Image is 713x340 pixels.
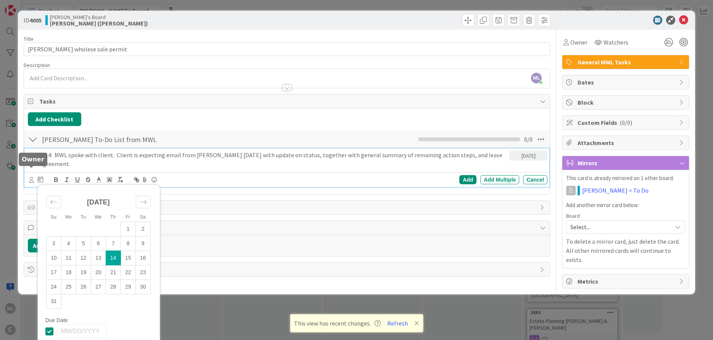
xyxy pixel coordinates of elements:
a: [PERSON_NAME] > To Do [582,186,649,195]
small: Sa [140,214,146,220]
span: 0 / 0 [524,135,533,144]
span: Due Date [45,318,68,323]
span: General MWL Tasks [578,57,675,67]
button: Refresh [385,318,410,328]
td: Sunday, 08/10/2025 12:00 PM [46,251,61,265]
input: type card name here... [24,42,550,56]
td: Saturday, 08/16/2025 12:00 PM [135,251,150,265]
span: [PERSON_NAME]'s Board [50,14,148,20]
td: Friday, 08/29/2025 12:00 PM [121,280,135,294]
td: Thursday, 08/28/2025 12:00 PM [106,280,121,294]
td: Saturday, 08/23/2025 12:00 PM [135,265,150,280]
div: Calendar [38,189,159,318]
td: Friday, 08/01/2025 12:00 PM [121,222,135,236]
td: Tuesday, 08/12/2025 12:00 PM [76,251,91,265]
div: [DATE] [509,151,547,161]
td: Tuesday, 08/19/2025 12:00 PM [76,265,91,280]
td: Thursday, 08/07/2025 12:00 PM [106,236,121,251]
span: ML [531,73,542,83]
td: Friday, 08/08/2025 12:00 PM [121,236,135,251]
span: Board [566,213,580,219]
span: ( 0/0 ) [620,119,632,126]
td: Friday, 08/22/2025 12:00 PM [121,265,135,280]
div: Add Multiple [480,175,519,184]
span: This view has recent changes. [294,319,381,328]
td: Tuesday, 08/26/2025 12:00 PM [76,280,91,294]
small: Tu [80,214,86,220]
td: Sunday, 08/03/2025 12:00 PM [46,236,61,251]
span: Custom Fields [578,118,675,127]
p: To delete a mirror card, just delete the card. All other mirrored cards will continue to exists. [566,237,685,264]
td: Thursday, 08/21/2025 12:00 PM [106,265,121,280]
span: Links [39,203,536,212]
small: Mo [65,214,72,220]
small: Fr [126,214,130,220]
span: Block [578,98,675,107]
strong: [DATE] [87,198,110,206]
td: Selected. Thursday, 08/14/2025 12:00 PM [106,251,121,265]
td: Tuesday, 08/05/2025 12:00 PM [76,236,91,251]
small: Th [110,214,116,220]
input: Add Checklist... [39,132,211,146]
div: Add [459,175,476,184]
h5: Owner [22,156,44,163]
span: Select... [570,222,668,232]
p: This card is already mirrored on 1 other board. [566,174,685,183]
span: History [39,265,536,274]
span: Owner [570,38,587,47]
button: Add Comment [28,239,77,252]
td: Sunday, 08/17/2025 12:00 PM [46,265,61,280]
button: Add Checklist [28,112,81,126]
p: 8/14: MWL spoke with client. Client is expecting email from [PERSON_NAME] [DATE] with update on s... [40,151,507,168]
td: Sunday, 08/31/2025 12:00 PM [46,294,61,309]
td: Wednesday, 08/06/2025 12:00 PM [91,236,106,251]
td: Monday, 08/11/2025 12:00 PM [61,251,76,265]
td: Wednesday, 08/13/2025 12:00 PM [91,251,106,265]
td: Monday, 08/04/2025 12:00 PM [61,236,76,251]
span: ID [24,16,42,25]
input: MM/DD/YYYY [57,324,106,338]
td: Saturday, 08/30/2025 12:00 PM [135,280,150,294]
span: Attachments [578,138,675,147]
span: Mirrors [578,158,675,168]
div: Cancel [523,175,547,184]
label: Title [24,35,34,42]
span: Dates [578,78,675,87]
div: Move backward to switch to the previous month. [46,196,61,208]
div: Move forward to switch to the next month. [136,196,151,208]
td: Wednesday, 08/27/2025 12:00 PM [91,280,106,294]
b: 4005 [29,16,42,24]
small: We [95,214,101,220]
td: Saturday, 08/09/2025 12:00 PM [135,236,150,251]
td: Saturday, 08/02/2025 12:00 PM [135,222,150,236]
span: Tasks [39,97,536,106]
span: Description [24,62,50,69]
td: Monday, 08/18/2025 12:00 PM [61,265,76,280]
b: [PERSON_NAME] ([PERSON_NAME]) [50,20,148,26]
span: Watchers [604,38,628,47]
span: Metrics [578,277,675,286]
p: Add another mirror card below: [566,201,685,210]
td: Friday, 08/15/2025 12:00 PM [121,251,135,265]
td: Wednesday, 08/20/2025 12:00 PM [91,265,106,280]
td: Monday, 08/25/2025 12:00 PM [61,280,76,294]
span: Comments [39,223,536,232]
small: Su [51,214,56,220]
td: Sunday, 08/24/2025 12:00 PM [46,280,61,294]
